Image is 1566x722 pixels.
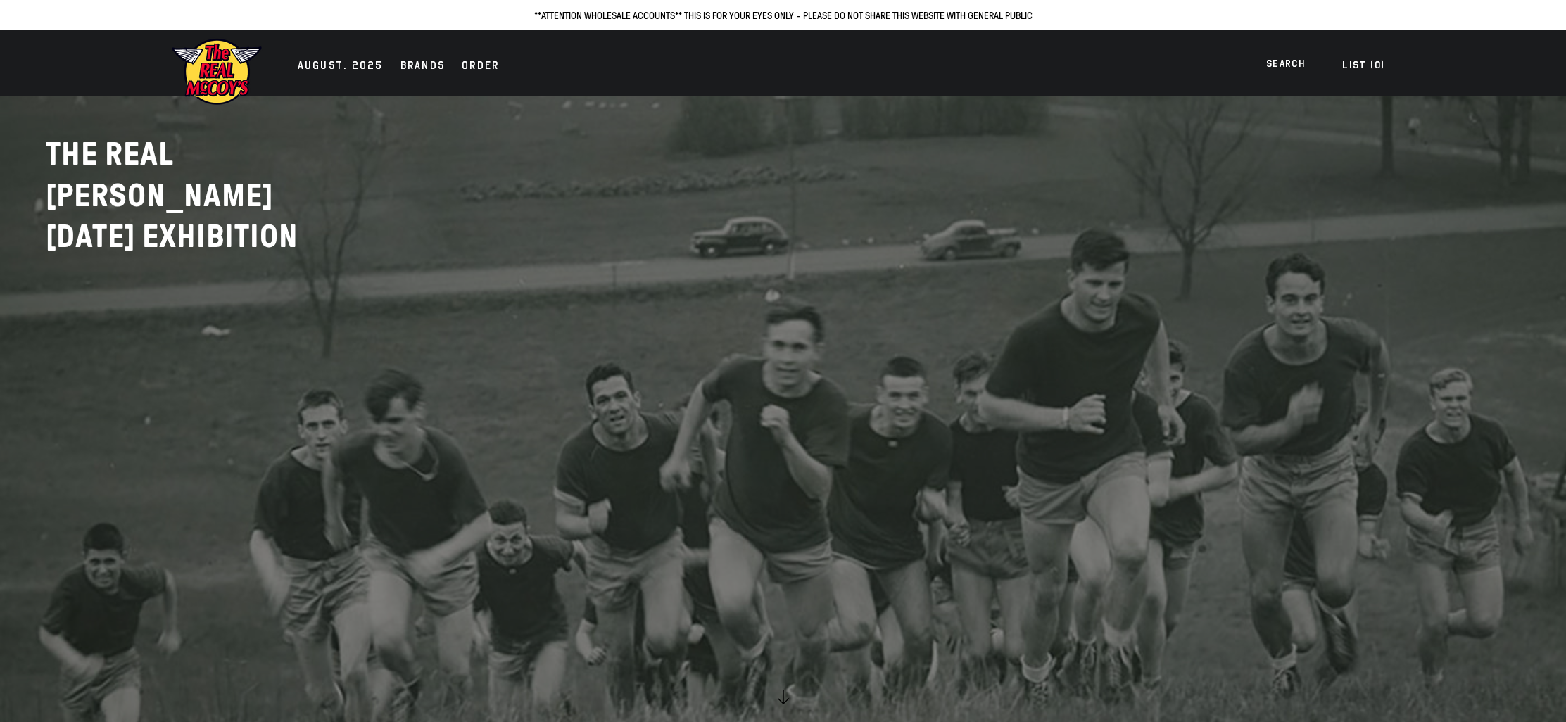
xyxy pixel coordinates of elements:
[400,57,446,77] div: Brands
[1249,56,1322,75] a: Search
[1266,56,1305,75] div: Search
[462,57,499,77] div: Order
[171,37,263,106] img: mccoys-exhibition
[46,216,398,258] p: [DATE] EXHIBITION
[1375,59,1381,71] span: 0
[14,7,1552,23] p: **ATTENTION WHOLESALE ACCOUNTS** THIS IS FOR YOUR EYES ONLY - PLEASE DO NOT SHARE THIS WEBSITE WI...
[291,57,391,77] a: AUGUST. 2025
[1325,58,1402,77] a: List (0)
[1342,58,1384,77] div: List ( )
[298,57,384,77] div: AUGUST. 2025
[455,57,506,77] a: Order
[46,134,398,258] h2: THE REAL [PERSON_NAME]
